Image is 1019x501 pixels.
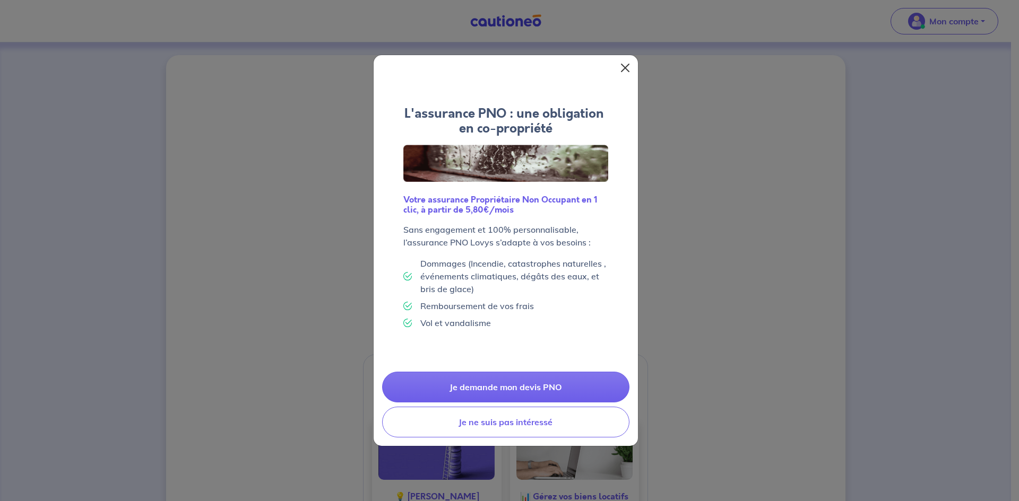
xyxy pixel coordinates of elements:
[403,145,608,182] img: Logo Lovys
[420,257,608,295] p: Dommages (Incendie, catastrophes naturelles , événements climatiques, dégâts des eaux, et bris de...
[617,59,634,76] button: Close
[382,372,629,402] a: Je demande mon devis PNO
[403,195,608,215] h6: Votre assurance Propriétaire Non Occupant en 1 clic, à partir de 5,80€/mois
[420,317,491,329] p: Vol et vandalisme
[420,300,534,312] p: Remboursement de vos frais
[382,407,629,437] button: Je ne suis pas intéressé
[403,106,608,137] h4: L'assurance PNO : une obligation en co-propriété
[403,223,608,249] p: Sans engagement et 100% personnalisable, l’assurance PNO Lovys s’adapte à vos besoins :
